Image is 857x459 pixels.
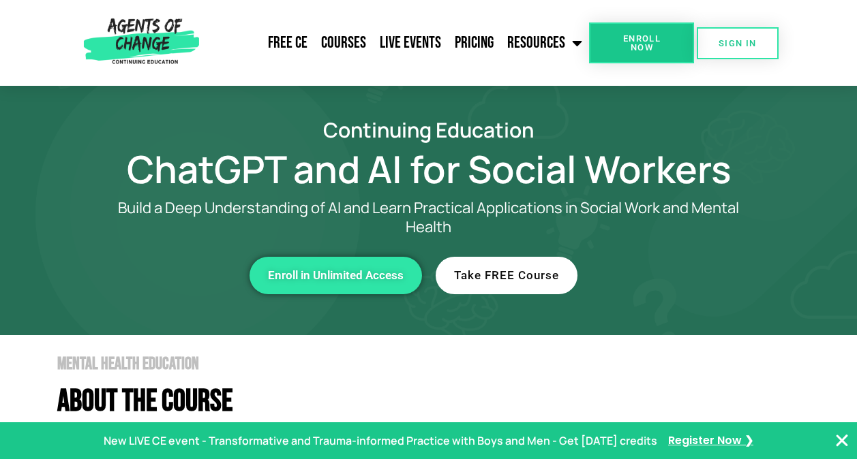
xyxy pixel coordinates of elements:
[589,22,694,63] a: Enroll Now
[448,26,500,60] a: Pricing
[500,26,589,60] a: Resources
[314,26,373,60] a: Courses
[57,355,817,373] h2: Mental Health Education
[268,270,404,281] span: Enroll in Unlimited Access
[373,26,448,60] a: Live Events
[40,120,817,140] h2: Continuing Education
[436,257,577,294] a: Take FREE Course
[454,270,559,281] span: Take FREE Course
[250,257,422,294] a: Enroll in Unlimited Access
[57,386,817,417] h4: About The Course
[668,431,753,451] a: Register Now ❯
[40,153,817,185] h1: ChatGPT and AI for Social Workers
[104,431,657,451] p: New LIVE CE event - Transformative and Trauma-informed Practice with Boys and Men - Get [DATE] cr...
[697,27,779,59] a: SIGN IN
[95,198,763,236] p: Build a Deep Understanding of AI and Learn Practical Applications in Social Work and Mental Health
[834,432,850,449] button: Close Banner
[611,34,672,52] span: Enroll Now
[205,26,590,60] nav: Menu
[719,39,757,48] span: SIGN IN
[261,26,314,60] a: Free CE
